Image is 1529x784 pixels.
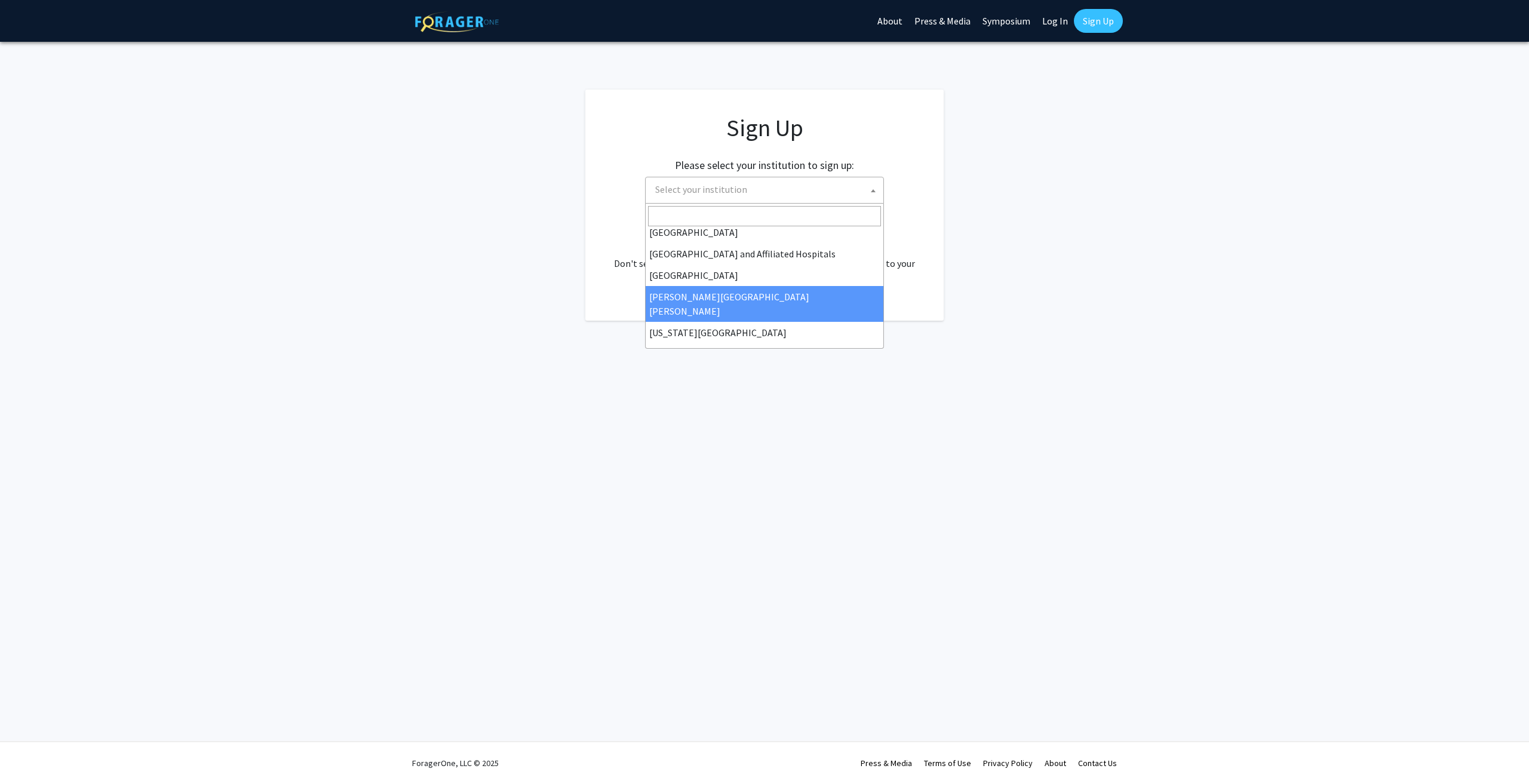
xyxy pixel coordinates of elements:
span: Select your institution [655,183,747,195]
li: Morehouse College [646,343,883,365]
a: Contact Us [1078,758,1117,768]
li: [PERSON_NAME][GEOGRAPHIC_DATA][PERSON_NAME] [646,286,883,322]
iframe: Chat [9,730,51,775]
input: Search [648,206,881,226]
li: [GEOGRAPHIC_DATA] [646,222,883,243]
h1: Sign Up [609,113,920,142]
div: ForagerOne, LLC © 2025 [412,742,499,784]
a: Privacy Policy [983,758,1033,768]
li: [GEOGRAPHIC_DATA] [646,265,883,286]
img: ForagerOne Logo [415,11,499,32]
div: Already have an account? . Don't see your institution? about bringing ForagerOne to your institut... [609,227,920,285]
a: Sign Up [1074,9,1123,33]
h2: Please select your institution to sign up: [675,159,854,172]
span: Select your institution [645,177,884,204]
li: [GEOGRAPHIC_DATA] and Affiliated Hospitals [646,243,883,265]
li: [US_STATE][GEOGRAPHIC_DATA] [646,322,883,343]
span: Select your institution [650,177,883,202]
a: Terms of Use [924,758,971,768]
a: About [1045,758,1066,768]
a: Press & Media [861,758,912,768]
